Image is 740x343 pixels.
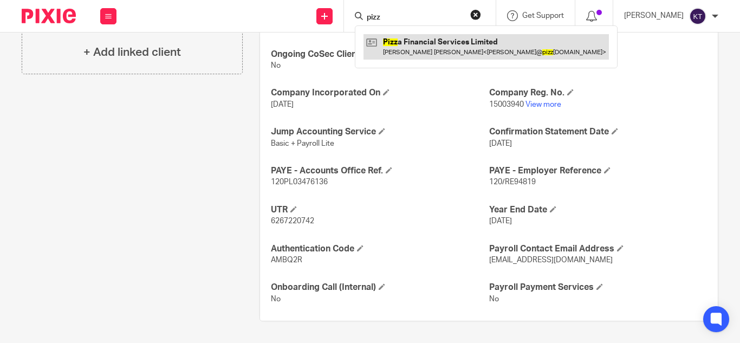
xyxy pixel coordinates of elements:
[489,87,707,99] h4: Company Reg. No.
[271,126,489,138] h4: Jump Accounting Service
[489,165,707,177] h4: PAYE - Employer Reference
[271,282,489,293] h4: Onboarding Call (Internal)
[489,243,707,255] h4: Payroll Contact Email Address
[271,178,328,186] span: 120PL03476136
[489,126,707,138] h4: Confirmation Statement Date
[522,12,564,20] span: Get Support
[489,204,707,216] h4: Year End Date
[489,282,707,293] h4: Payroll Payment Services
[271,217,314,225] span: 6267220742
[366,13,463,23] input: Search
[271,62,281,69] span: No
[22,9,76,23] img: Pixie
[271,165,489,177] h4: PAYE - Accounts Office Ref.
[489,178,536,186] span: 120/RE94819
[271,243,489,255] h4: Authentication Code
[271,256,302,264] span: AMBQ2R
[489,101,524,108] span: 15003940
[271,295,281,303] span: No
[271,87,489,99] h4: Company Incorporated On
[83,44,181,61] h4: + Add linked client
[271,101,294,108] span: [DATE]
[271,204,489,216] h4: UTR
[689,8,706,25] img: svg%3E
[489,256,613,264] span: [EMAIL_ADDRESS][DOMAIN_NAME]
[470,9,481,20] button: Clear
[489,62,499,69] span: No
[489,140,512,147] span: [DATE]
[271,49,489,60] h4: Ongoing CoSec Client
[271,140,334,147] span: Basic + Payroll Lite
[525,101,561,108] a: View more
[489,295,499,303] span: No
[624,10,684,21] p: [PERSON_NAME]
[489,217,512,225] span: [DATE]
